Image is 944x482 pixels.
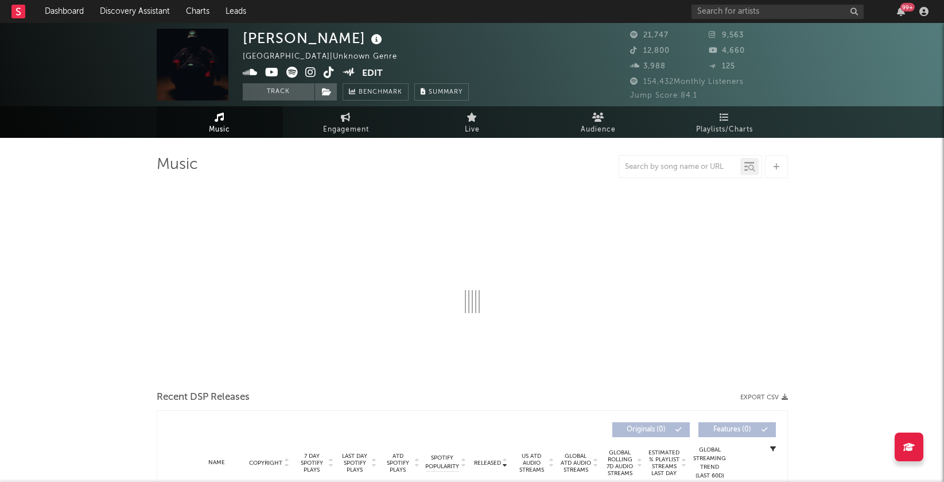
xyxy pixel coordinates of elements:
a: Live [409,106,535,138]
div: 99 + [900,3,915,11]
span: Music [209,123,230,137]
button: Summary [414,83,469,101]
a: Music [157,106,283,138]
button: Features(0) [698,422,776,437]
span: Audience [581,123,616,137]
span: Benchmark [359,86,402,99]
span: 4,660 [709,47,745,55]
span: Jump Score: 84.1 [630,92,697,99]
span: Released [474,460,501,466]
input: Search by song name or URL [619,163,740,172]
span: Global ATD Audio Streams [560,453,592,473]
span: Recent DSP Releases [157,391,250,404]
span: 9,563 [709,32,744,39]
button: Export CSV [740,394,788,401]
span: Copyright [249,460,282,466]
span: Global Rolling 7D Audio Streams [604,449,636,477]
span: Live [465,123,480,137]
a: Audience [535,106,662,138]
span: 3,988 [630,63,666,70]
span: ATD Spotify Plays [383,453,413,473]
button: 99+ [897,7,905,16]
button: Track [243,83,314,101]
input: Search for artists [692,5,864,19]
span: Last Day Spotify Plays [340,453,370,473]
span: Summary [429,89,463,95]
span: 7 Day Spotify Plays [297,453,327,473]
span: Engagement [323,123,369,137]
span: Originals ( 0 ) [620,426,673,433]
span: US ATD Audio Streams [516,453,547,473]
a: Engagement [283,106,409,138]
span: 21,747 [630,32,669,39]
div: Global Streaming Trend (Last 60D) [693,446,727,480]
span: Spotify Popularity [425,454,459,471]
button: Originals(0) [612,422,690,437]
a: Playlists/Charts [662,106,788,138]
span: Features ( 0 ) [706,426,759,433]
button: Edit [362,67,383,81]
span: 154,432 Monthly Listeners [630,78,744,86]
div: Name [192,458,243,467]
span: Estimated % Playlist Streams Last Day [648,449,680,477]
span: 12,800 [630,47,670,55]
a: Benchmark [343,83,409,101]
span: Playlists/Charts [696,123,753,137]
span: 125 [709,63,735,70]
div: [PERSON_NAME] [243,29,385,48]
div: [GEOGRAPHIC_DATA] | Unknown Genre [243,50,410,64]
